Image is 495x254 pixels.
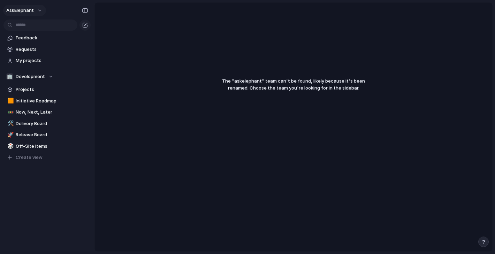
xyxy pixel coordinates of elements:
a: 🎲Off-Site Items [3,141,91,152]
a: 🚀Release Board [3,130,91,140]
div: 🎲 [7,142,12,150]
button: 🏢Development [3,71,91,82]
span: AskElephant [6,7,34,14]
a: Projects [3,84,91,95]
span: Off-Site Items [16,143,88,150]
div: 🏢 [6,73,13,80]
button: 🛠️ [6,120,13,127]
span: Requests [16,46,88,53]
a: 🛠️Delivery Board [3,118,91,129]
span: Development [16,73,45,80]
a: My projects [3,55,91,66]
span: Delivery Board [16,120,88,127]
button: 🟧 [6,98,13,105]
div: 🚀 [7,131,12,139]
button: AskElephant [3,5,46,16]
button: 🚀 [6,131,13,138]
button: 🚥 [6,109,13,116]
div: 🟧 [7,97,12,105]
a: Requests [3,44,91,55]
span: Release Board [16,131,88,138]
button: Create view [3,152,91,163]
span: Now, Next, Later [16,109,88,116]
a: 🟧Initiative Roadmap [3,96,91,106]
span: Projects [16,86,88,93]
a: Feedback [3,33,91,43]
span: Feedback [16,34,88,41]
button: 🎲 [6,143,13,150]
span: Initiative Roadmap [16,98,88,105]
span: My projects [16,57,88,64]
div: 🚥 [7,108,12,116]
span: Create view [16,154,43,161]
div: 🛠️ [7,120,12,128]
a: 🚥Now, Next, Later [3,107,91,117]
span: The " askelephant " team can't be found, likely because it's been renamed. Choose the team you're... [180,78,407,91]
